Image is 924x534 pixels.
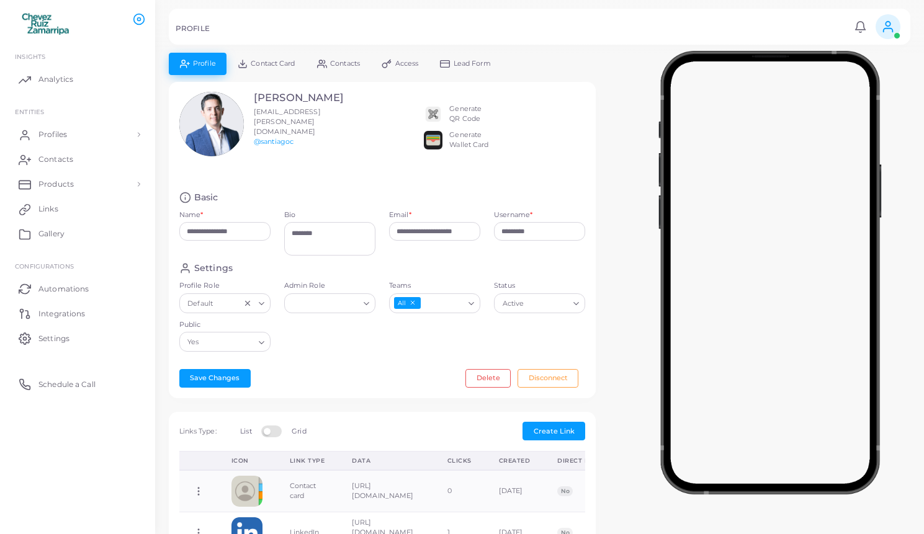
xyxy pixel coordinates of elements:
div: Search for option [389,293,480,313]
span: Integrations [38,308,85,319]
span: Active [501,297,526,310]
a: Contacts [9,147,146,172]
input: Search for option [527,296,568,310]
span: No [557,486,573,496]
div: Search for option [179,332,271,352]
label: Username [494,210,532,220]
label: Name [179,210,204,220]
label: Email [389,210,411,220]
label: Grid [292,427,306,437]
img: apple-wallet.png [424,131,442,149]
img: phone-mock.b55596b7.png [658,51,881,494]
span: [EMAIL_ADDRESS][PERSON_NAME][DOMAIN_NAME] [254,107,321,136]
span: Links Type: [179,427,217,435]
a: Links [9,197,146,221]
td: [URL][DOMAIN_NAME] [338,470,434,512]
h4: Settings [194,262,233,274]
div: Search for option [494,293,585,313]
td: 0 [434,470,485,512]
div: Icon [231,456,262,465]
div: Search for option [284,293,375,313]
td: Contact card [276,470,339,512]
input: Search for option [422,296,464,310]
img: contactcard.png [231,476,262,507]
div: Generate Wallet Card [449,130,488,150]
span: Links [38,203,58,215]
span: Settings [38,333,70,344]
img: logo [11,12,80,35]
span: Contacts [38,154,73,165]
a: Products [9,172,146,197]
h3: [PERSON_NAME] [254,92,344,104]
th: Action [179,451,218,470]
span: Schedule a Call [38,379,96,390]
input: Search for option [216,296,240,310]
a: Profiles [9,122,146,147]
span: Profile [193,60,216,67]
label: Status [494,281,585,291]
button: Disconnect [518,369,578,388]
label: Admin Role [284,281,375,291]
span: Yes [186,336,201,349]
div: Direct Link [557,456,601,465]
label: Public [179,320,271,330]
div: Generate QR Code [449,104,482,124]
span: INSIGHTS [15,53,45,60]
input: Search for option [290,296,359,310]
div: Clicks [447,456,472,465]
span: Gallery [38,228,65,239]
label: Profile Role [179,281,271,291]
a: Settings [9,326,146,350]
button: Clear Selected [243,298,252,308]
button: Save Changes [179,369,251,388]
span: All [394,297,421,309]
a: @santiagoc [254,137,294,146]
a: Automations [9,276,146,301]
span: Profiles [38,129,67,140]
h5: PROFILE [176,24,210,33]
h4: Basic [194,192,218,203]
td: [DATE] [485,470,544,512]
input: Search for option [202,336,253,349]
a: Integrations [9,301,146,326]
label: Bio [284,210,375,220]
span: Automations [38,283,89,295]
span: Contacts [330,60,360,67]
span: Configurations [15,262,74,270]
a: Gallery [9,221,146,246]
button: Create Link [523,422,585,440]
span: Create Link [534,427,575,435]
span: Analytics [38,74,73,85]
label: Teams [389,281,480,291]
div: Data [352,456,420,465]
span: Access [395,60,419,67]
button: Deselect All [408,298,417,307]
div: Link Type [290,456,325,465]
div: Created [499,456,531,465]
span: Lead Form [454,60,491,67]
span: Products [38,179,74,190]
div: Search for option [179,293,271,313]
img: qr2.png [424,105,442,123]
a: Schedule a Call [9,372,146,396]
label: List [240,427,251,437]
a: Analytics [9,67,146,92]
span: ENTITIES [15,108,44,115]
button: Delete [465,369,511,388]
span: Default [186,297,215,310]
span: Contact Card [251,60,295,67]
